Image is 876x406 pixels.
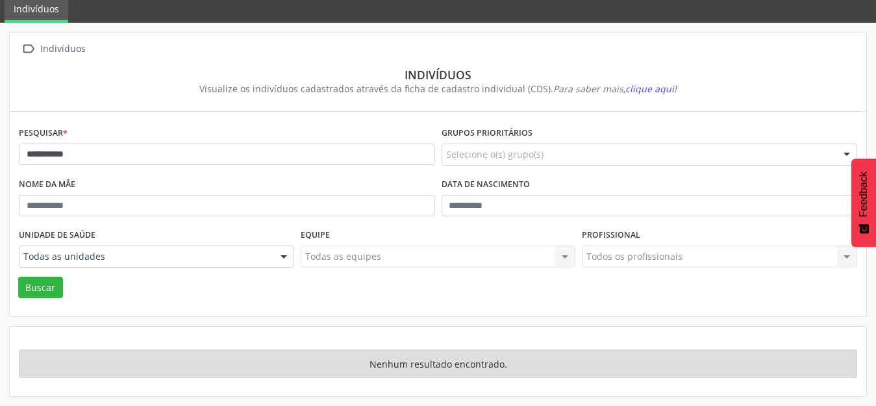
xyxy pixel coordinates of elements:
[19,175,75,195] label: Nome da mãe
[19,123,68,144] label: Pesquisar
[858,171,870,217] span: Feedback
[625,82,677,95] span: clique aqui!
[23,250,268,263] span: Todas as unidades
[28,68,848,82] div: Indivíduos
[851,159,876,247] button: Feedback - Mostrar pesquisa
[19,225,95,246] label: Unidade de saúde
[19,40,38,58] i: 
[553,82,677,95] i: Para saber mais,
[18,277,63,299] button: Buscar
[19,349,857,378] div: Nenhum resultado encontrado.
[442,175,530,195] label: Data de nascimento
[28,82,848,95] div: Visualize os indivíduos cadastrados através da ficha de cadastro individual (CDS).
[446,147,544,161] span: Selecione o(s) grupo(s)
[301,225,330,246] label: Equipe
[38,40,88,58] div: Indivíduos
[582,225,640,246] label: Profissional
[442,123,532,144] label: Grupos prioritários
[19,40,88,58] a:  Indivíduos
